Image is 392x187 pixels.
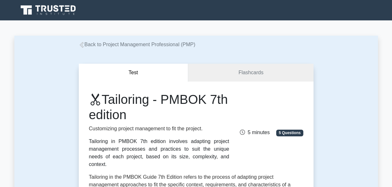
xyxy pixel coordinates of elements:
[240,130,270,135] span: 5 minutes
[79,42,196,47] a: Back to Project Management Professional (PMP)
[89,138,229,168] div: Tailoring in PMBOK 7th edition involves adapting project management processes and practices to su...
[89,125,229,133] p: Customizing project management to fit the project.
[276,130,303,136] span: 5 Questions
[89,92,229,122] h1: Tailoring - PMBOK 7th edition
[188,64,313,82] a: Flashcards
[79,64,189,82] button: Test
